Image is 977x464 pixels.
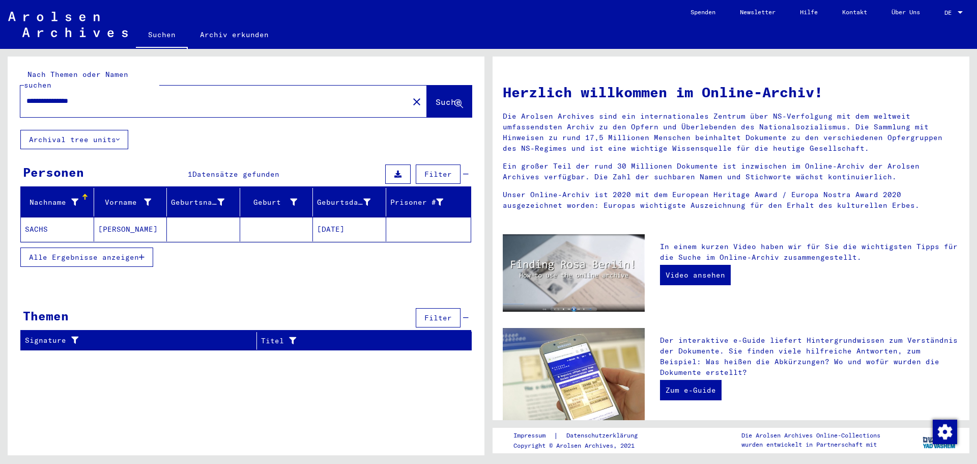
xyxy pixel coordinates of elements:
div: Themen [23,307,69,325]
a: Impressum [513,430,554,441]
img: video.jpg [503,234,645,312]
div: Geburtsname [171,194,240,210]
span: 1 [188,170,192,179]
div: Geburtsdatum [317,197,370,208]
div: Prisoner # [390,194,459,210]
mat-header-cell: Geburt‏ [240,188,313,216]
p: Der interaktive e-Guide liefert Hintergrundwissen zum Verständnis der Dokumente. Sie finden viele... [660,335,959,378]
img: yv_logo.png [921,427,959,453]
mat-header-cell: Geburtsname [167,188,240,216]
button: Clear [407,91,427,112]
p: wurden entwickelt in Partnerschaft mit [741,440,880,449]
a: Video ansehen [660,265,731,285]
div: Titel [261,336,446,346]
p: Copyright © Arolsen Archives, 2021 [513,441,650,450]
p: Die Arolsen Archives Online-Collections [741,431,880,440]
a: Archiv erkunden [188,22,281,47]
div: Geburt‏ [244,194,313,210]
a: Datenschutzerklärung [558,430,650,441]
button: Filter [416,165,461,184]
span: Filter [424,170,452,179]
div: Geburtsname [171,197,224,208]
button: Suche [427,86,472,117]
mat-cell: [DATE] [313,217,386,241]
img: Arolsen_neg.svg [8,12,128,37]
mat-cell: SACHS [21,217,94,241]
p: In einem kurzen Video haben wir für Sie die wichtigsten Tipps für die Suche im Online-Archiv zusa... [660,241,959,263]
img: Zustimmung ändern [933,420,957,444]
mat-header-cell: Nachname [21,188,94,216]
div: Nachname [25,194,94,210]
span: Alle Ergebnisse anzeigen [29,253,139,262]
span: Filter [424,313,452,322]
a: Suchen [136,22,188,49]
span: DE [944,9,956,16]
div: Signature [25,335,244,346]
img: eguide.jpg [503,328,645,423]
mat-header-cell: Vorname [94,188,167,216]
div: Signature [25,333,256,349]
div: Geburtsdatum [317,194,386,210]
div: Geburt‏ [244,197,298,208]
div: Personen [23,163,84,181]
span: Suche [436,97,461,107]
mat-header-cell: Prisoner # [386,188,471,216]
div: Prisoner # [390,197,444,208]
div: | [513,430,650,441]
div: Vorname [98,197,152,208]
p: Die Arolsen Archives sind ein internationales Zentrum über NS-Verfolgung mit dem weltweit umfasse... [503,111,959,154]
div: Nachname [25,197,78,208]
span: Datensätze gefunden [192,170,279,179]
button: Archival tree units [20,130,128,149]
a: Zum e-Guide [660,380,722,400]
mat-header-cell: Geburtsdatum [313,188,386,216]
div: Titel [261,333,459,349]
p: Unser Online-Archiv ist 2020 mit dem European Heritage Award / Europa Nostra Award 2020 ausgezeic... [503,189,959,211]
div: Vorname [98,194,167,210]
h1: Herzlich willkommen im Online-Archiv! [503,81,959,103]
button: Filter [416,308,461,327]
mat-label: Nach Themen oder Namen suchen [24,70,128,90]
p: Ein großer Teil der rund 30 Millionen Dokumente ist inzwischen im Online-Archiv der Arolsen Archi... [503,161,959,182]
mat-icon: close [411,96,423,108]
button: Alle Ergebnisse anzeigen [20,248,153,267]
mat-cell: [PERSON_NAME] [94,217,167,241]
